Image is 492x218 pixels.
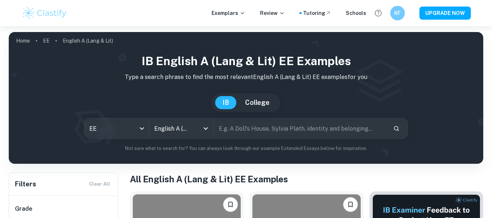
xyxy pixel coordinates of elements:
p: Type a search phrase to find the most relevant English A (Lang & Lit) EE examples for you [15,73,477,82]
img: profile cover [9,32,483,164]
p: English A (Lang & Lit) [63,37,113,45]
img: Clastify logo [22,6,68,20]
a: Schools [346,9,366,17]
button: IB [215,96,236,109]
p: Review [260,9,285,17]
button: Open [201,123,211,134]
input: E.g. A Doll's House, Sylvia Plath, identity and belonging... [214,118,387,139]
button: UPGRADE NOW [419,7,471,20]
button: College [238,96,277,109]
button: KF [390,6,405,20]
a: Tutoring [303,9,331,17]
button: Bookmark [343,197,358,212]
h6: KF [393,9,402,17]
a: Home [16,36,30,46]
h6: Filters [15,179,36,189]
h6: Grade [15,205,113,213]
button: Search [390,122,403,135]
p: Not sure what to search for? You can always look through our example Extended Essays below for in... [15,145,477,152]
button: Help and Feedback [372,7,384,19]
button: Bookmark [223,197,238,212]
a: EE [43,36,50,46]
h1: All English A (Lang & Lit) EE Examples [130,173,483,186]
div: EE [84,118,148,139]
p: Exemplars [212,9,245,17]
h1: IB English A (Lang & Lit) EE examples [15,52,477,70]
